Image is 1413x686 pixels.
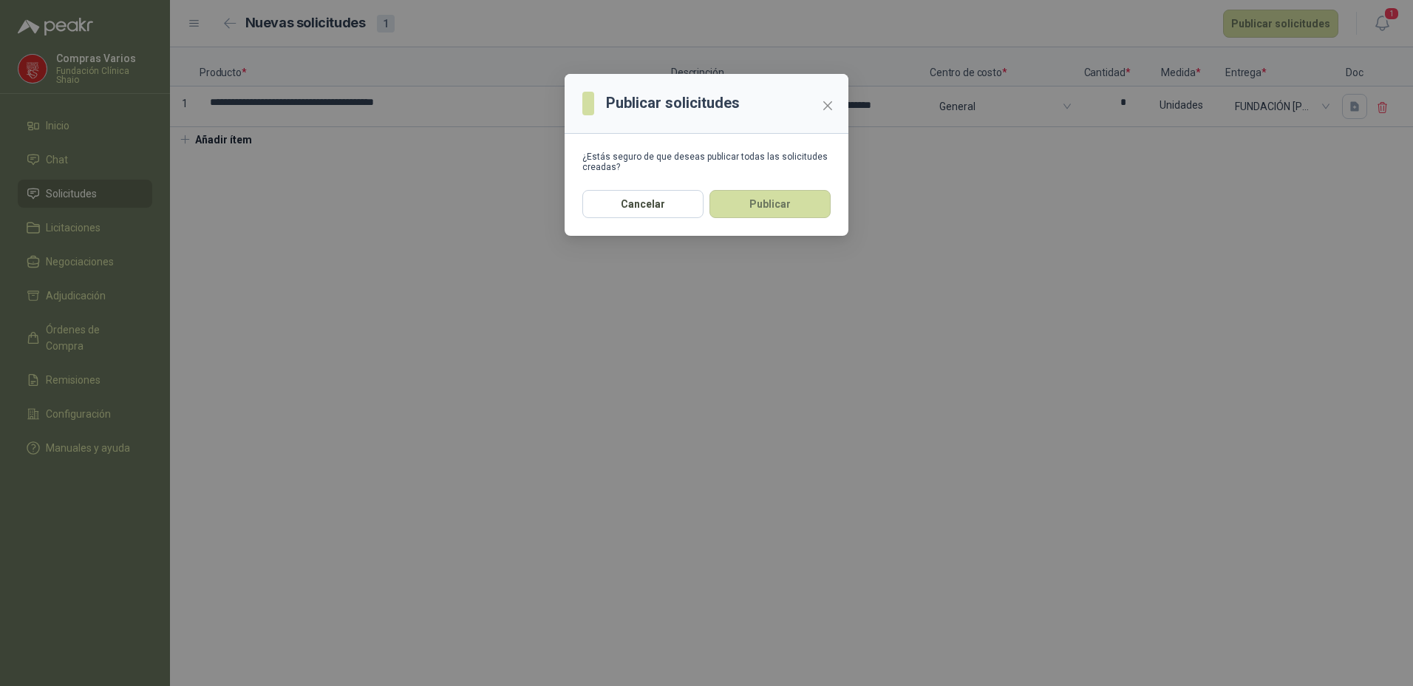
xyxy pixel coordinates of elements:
[709,190,831,218] button: Publicar
[822,100,834,112] span: close
[582,152,831,172] div: ¿Estás seguro de que deseas publicar todas las solicitudes creadas?
[606,92,740,115] h3: Publicar solicitudes
[816,94,840,118] button: Close
[582,190,704,218] button: Cancelar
